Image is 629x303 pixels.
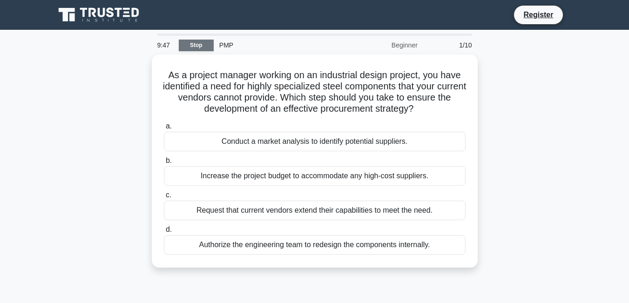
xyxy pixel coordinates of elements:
[518,9,559,20] a: Register
[342,36,423,54] div: Beginner
[166,122,172,130] span: a.
[423,36,478,54] div: 1/10
[163,69,467,115] h5: As a project manager working on an industrial design project, you have identified a need for high...
[179,40,214,51] a: Stop
[164,201,466,220] div: Request that current vendors extend their capabilities to meet the need.
[164,166,466,186] div: Increase the project budget to accommodate any high-cost suppliers.
[152,36,179,54] div: 9:47
[166,191,171,199] span: c.
[166,225,172,233] span: d.
[214,36,342,54] div: PMP
[164,235,466,255] div: Authorize the engineering team to redesign the components internally.
[164,132,466,151] div: Conduct a market analysis to identify potential suppliers.
[166,156,172,164] span: b.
